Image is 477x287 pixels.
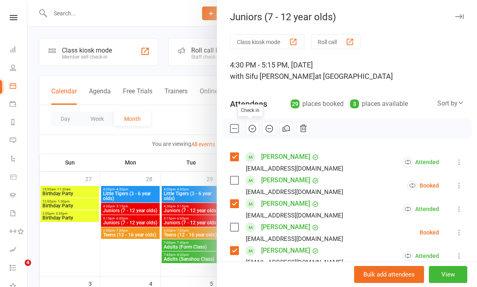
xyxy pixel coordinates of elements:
a: Payments [10,96,28,114]
div: [EMAIL_ADDRESS][DOMAIN_NAME] [246,210,343,221]
div: places available [350,98,408,110]
div: [EMAIL_ADDRESS][DOMAIN_NAME] [246,257,343,268]
a: [PERSON_NAME] [261,221,310,234]
iframe: Intercom live chat [8,260,27,279]
div: Booked [420,230,439,235]
div: Attended [403,157,439,167]
div: places booked [291,98,344,110]
div: Sort by [437,98,464,109]
div: Booked [407,181,439,191]
div: [EMAIL_ADDRESS][DOMAIN_NAME] [246,234,343,244]
a: [PERSON_NAME] [261,244,310,257]
a: Dashboard [10,41,28,59]
span: with Sifu [PERSON_NAME] [230,72,315,80]
button: Bulk add attendees [354,266,424,283]
div: Attended [403,251,439,261]
div: [EMAIL_ADDRESS][DOMAIN_NAME] [246,163,343,174]
a: Product Sales [10,169,28,187]
a: [PERSON_NAME] [261,197,310,210]
a: [PERSON_NAME] [261,150,310,163]
a: [PERSON_NAME] [261,174,310,187]
a: Assessments [10,241,28,260]
div: Check in [237,104,263,117]
button: Roll call [311,34,361,49]
div: 4:30 PM - 5:15 PM, [DATE] [230,59,464,82]
div: Attendees [230,98,267,110]
div: Attended [403,204,439,214]
button: View [429,266,467,283]
div: 3 [350,99,359,108]
a: People [10,59,28,78]
div: [EMAIL_ADDRESS][DOMAIN_NAME] [246,187,343,197]
span: 4 [25,260,31,266]
button: Class kiosk mode [230,34,304,49]
div: Juniors (7 - 12 year olds) [217,11,477,23]
a: Reports [10,114,28,132]
span: at [GEOGRAPHIC_DATA] [315,72,393,80]
div: 29 [291,99,300,108]
a: Calendar [10,78,28,96]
